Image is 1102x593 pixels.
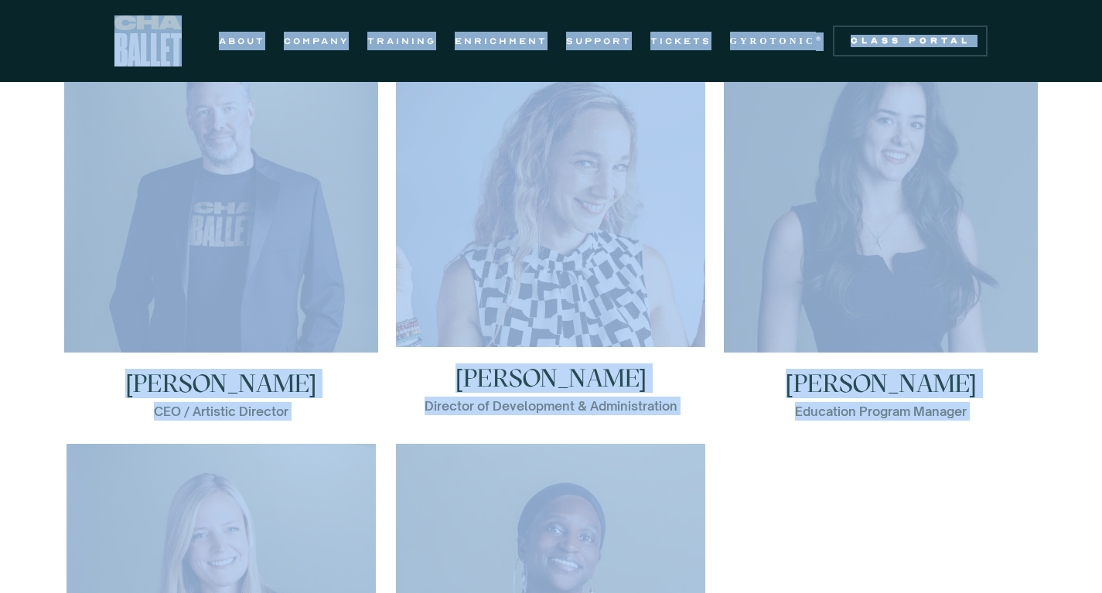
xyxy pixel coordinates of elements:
a: COMPANY [284,32,349,50]
h3: [PERSON_NAME] [786,371,977,396]
a: Class Portal [833,26,988,56]
a: home [114,15,182,66]
a: [PERSON_NAME]Director of Development & Administration [394,38,708,415]
a: TICKETS [650,32,711,50]
a: SUPPORT [566,32,632,50]
div: Education Program Manager [795,402,967,421]
a: [PERSON_NAME]CEO / Artistic Director [64,38,379,421]
h3: [PERSON_NAME] [455,366,647,390]
a: [PERSON_NAME]Education Program Manager [724,38,1039,421]
a: ENRICHMENT [455,32,548,50]
div: Class Portal [842,35,978,47]
div: Director of Development & Administration [425,397,677,415]
a: GYROTONIC® [730,32,824,50]
sup: ® [816,35,824,43]
div: CEO / Artistic Director [154,402,288,421]
h3: [PERSON_NAME] [125,371,316,396]
strong: GYROTONIC [730,36,816,46]
a: TRAINING [367,32,436,50]
a: ABOUT [219,32,265,50]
